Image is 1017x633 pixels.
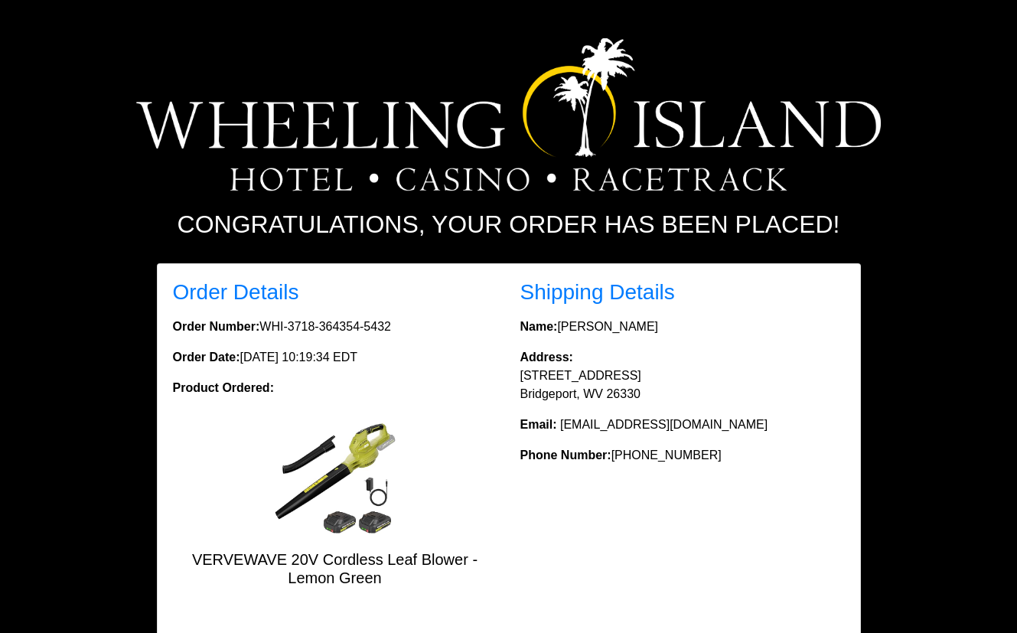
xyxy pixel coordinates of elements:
[173,320,260,333] strong: Order Number:
[520,318,845,336] p: [PERSON_NAME]
[520,351,573,364] strong: Address:
[520,418,557,431] strong: Email:
[274,416,396,538] img: VERVEWAVE 20V Cordless Leaf Blower - Lemon Green
[520,279,845,305] h3: Shipping Details
[520,348,845,403] p: [STREET_ADDRESS] Bridgeport, WV 26330
[136,38,881,191] img: Logo
[173,550,497,587] h5: VERVEWAVE 20V Cordless Leaf Blower - Lemon Green
[173,381,274,394] strong: Product Ordered:
[520,320,558,333] strong: Name:
[173,348,497,367] p: [DATE] 10:19:34 EDT
[520,416,845,434] p: [EMAIL_ADDRESS][DOMAIN_NAME]
[520,446,845,465] p: [PHONE_NUMBER]
[520,449,611,462] strong: Phone Number:
[84,210,934,239] h2: Congratulations, your order has been placed!
[173,279,497,305] h3: Order Details
[173,318,497,336] p: WHI-3718-364354-5432
[173,351,240,364] strong: Order Date:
